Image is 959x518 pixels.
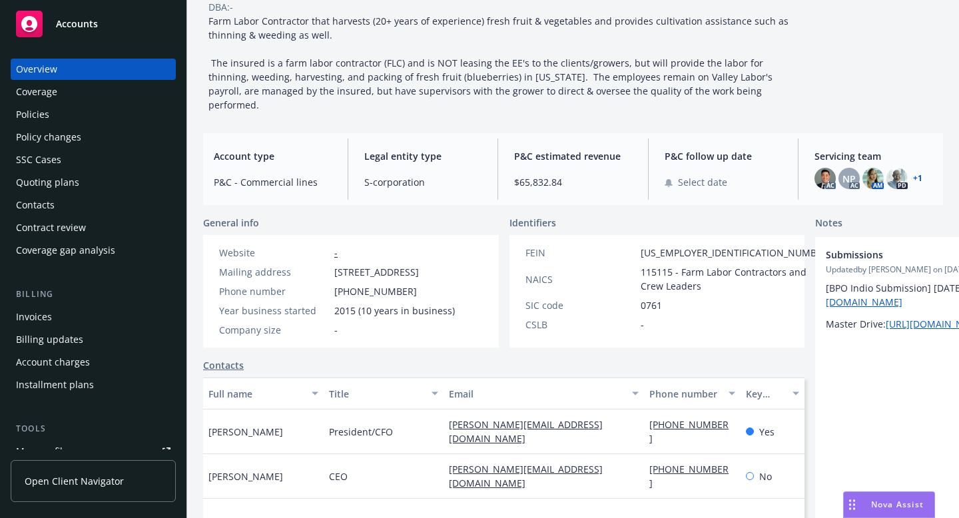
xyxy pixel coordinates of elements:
[641,298,662,312] span: 0761
[16,149,61,170] div: SSC Cases
[208,387,304,401] div: Full name
[11,306,176,328] a: Invoices
[203,216,259,230] span: General info
[16,441,73,462] div: Manage files
[16,374,94,395] div: Installment plans
[843,491,935,518] button: Nova Assist
[644,378,740,409] button: Phone number
[329,387,424,401] div: Title
[219,284,329,298] div: Phone number
[11,81,176,103] a: Coverage
[11,217,176,238] a: Contract review
[759,425,775,439] span: Yes
[16,217,86,238] div: Contract review
[913,174,922,182] a: +1
[203,378,324,409] button: Full name
[219,323,329,337] div: Company size
[324,378,444,409] button: Title
[11,240,176,261] a: Coverage gap analysis
[16,329,83,350] div: Billing updates
[514,149,632,163] span: P&C estimated revenue
[525,298,635,312] div: SIC code
[364,149,482,163] span: Legal entity type
[203,358,244,372] a: Contacts
[11,194,176,216] a: Contacts
[16,194,55,216] div: Contacts
[11,104,176,125] a: Policies
[11,352,176,373] a: Account charges
[862,168,884,189] img: photo
[11,329,176,350] a: Billing updates
[759,469,772,483] span: No
[649,418,729,445] a: [PHONE_NUMBER]
[444,378,644,409] button: Email
[334,284,417,298] span: [PHONE_NUMBER]
[509,216,556,230] span: Identifiers
[11,5,176,43] a: Accounts
[641,265,831,293] span: 115115 - Farm Labor Contractors and Crew Leaders
[16,59,57,80] div: Overview
[329,425,393,439] span: President/CFO
[208,469,283,483] span: [PERSON_NAME]
[11,127,176,148] a: Policy changes
[678,175,727,189] span: Select date
[334,304,455,318] span: 2015 (10 years in business)
[219,246,329,260] div: Website
[329,469,348,483] span: CEO
[11,172,176,193] a: Quoting plans
[11,288,176,301] div: Billing
[214,149,332,163] span: Account type
[449,463,603,489] a: [PERSON_NAME][EMAIL_ADDRESS][DOMAIN_NAME]
[334,246,338,259] a: -
[525,246,635,260] div: FEIN
[334,265,419,279] span: [STREET_ADDRESS]
[871,499,924,510] span: Nova Assist
[11,422,176,435] div: Tools
[449,387,624,401] div: Email
[746,387,785,401] div: Key contact
[56,19,98,29] span: Accounts
[334,323,338,337] span: -
[641,246,831,260] span: [US_EMPLOYER_IDENTIFICATION_NUMBER]
[219,304,329,318] div: Year business started
[16,81,57,103] div: Coverage
[844,492,860,517] div: Drag to move
[11,441,176,462] a: Manage files
[525,318,635,332] div: CSLB
[814,168,836,189] img: photo
[886,168,908,189] img: photo
[208,15,791,111] span: Farm Labor Contractor that harvests (20+ years of experience) fresh fruit & vegetables and provid...
[842,172,856,186] span: NP
[741,378,804,409] button: Key contact
[16,240,115,261] div: Coverage gap analysis
[11,59,176,80] a: Overview
[649,387,720,401] div: Phone number
[16,104,49,125] div: Policies
[525,272,635,286] div: NAICS
[214,175,332,189] span: P&C - Commercial lines
[16,127,81,148] div: Policy changes
[514,175,632,189] span: $65,832.84
[641,318,644,332] span: -
[208,425,283,439] span: [PERSON_NAME]
[11,374,176,395] a: Installment plans
[219,265,329,279] div: Mailing address
[16,306,52,328] div: Invoices
[665,149,783,163] span: P&C follow up date
[11,149,176,170] a: SSC Cases
[16,172,79,193] div: Quoting plans
[449,418,603,445] a: [PERSON_NAME][EMAIL_ADDRESS][DOMAIN_NAME]
[25,474,124,488] span: Open Client Navigator
[649,463,729,489] a: [PHONE_NUMBER]
[16,352,90,373] div: Account charges
[364,175,482,189] span: S-corporation
[814,149,932,163] span: Servicing team
[815,216,842,232] span: Notes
